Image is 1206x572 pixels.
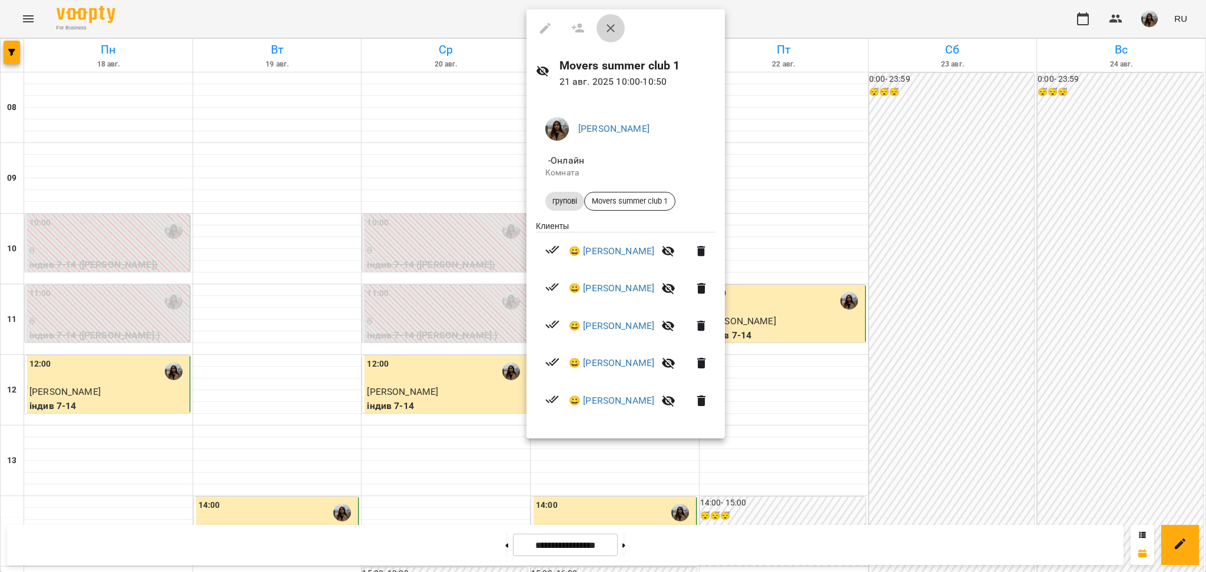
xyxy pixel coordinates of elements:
svg: Визит оплачен [545,242,559,257]
span: групові [545,196,584,207]
img: cf3ea0a0c680b25cc987e5e4629d86f3.jpg [545,117,569,141]
span: Movers summer club 1 [585,196,675,207]
span: - Онлайн [545,155,587,166]
div: Movers summer club 1 [584,192,675,211]
a: 😀 [PERSON_NAME] [569,394,654,408]
svg: Визит оплачен [545,393,559,407]
svg: Визит оплачен [545,355,559,369]
a: [PERSON_NAME] [578,123,650,134]
p: 21 авг. 2025 10:00 - 10:50 [559,75,715,89]
svg: Визит оплачен [545,317,559,331]
a: 😀 [PERSON_NAME] [569,319,654,333]
a: 😀 [PERSON_NAME] [569,356,654,370]
h6: Movers summer club 1 [559,56,715,75]
svg: Визит оплачен [545,280,559,294]
p: Комната [545,167,706,179]
a: 😀 [PERSON_NAME] [569,244,654,258]
ul: Клиенты [536,220,715,424]
a: 😀 [PERSON_NAME] [569,281,654,295]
